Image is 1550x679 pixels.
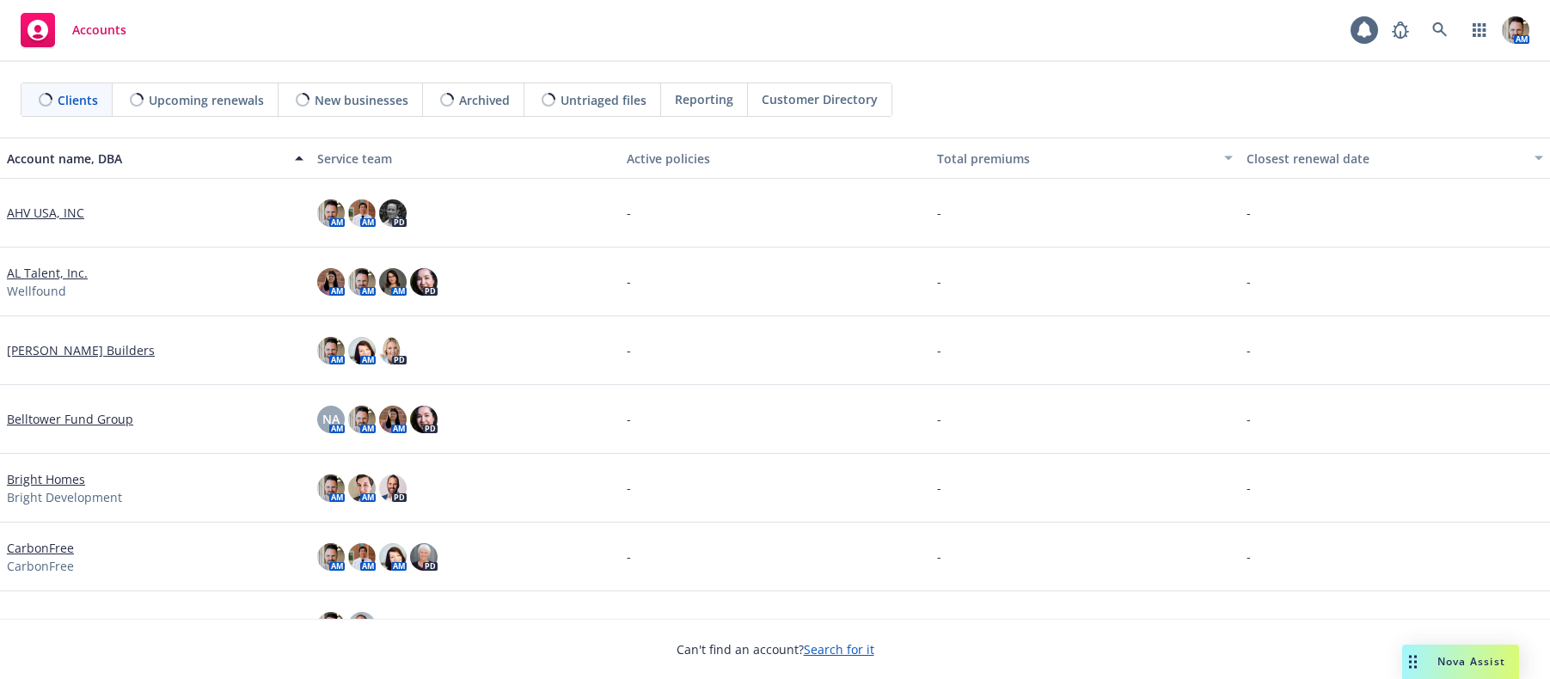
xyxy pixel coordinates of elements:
span: New businesses [315,91,408,109]
img: photo [317,474,345,502]
span: - [1247,341,1251,359]
div: Drag to move [1402,645,1424,679]
span: - [627,479,631,497]
a: Childcare Careers [7,616,110,634]
img: photo [379,543,407,571]
a: Accounts [14,6,133,54]
span: - [937,272,941,291]
span: Archived [459,91,510,109]
img: photo [379,199,407,227]
a: Report a Bug [1383,13,1418,47]
span: - [937,204,941,222]
img: photo [317,268,345,296]
img: photo [379,406,407,433]
a: Search [1423,13,1457,47]
span: - [937,547,941,566]
span: - [1247,204,1251,222]
div: Active policies [627,150,923,168]
a: Bright Homes [7,470,85,488]
div: Total premiums [937,150,1215,168]
button: Service team [310,138,621,179]
a: AHV USA, INC [7,204,84,222]
img: photo [348,406,376,433]
img: photo [317,337,345,364]
a: Switch app [1462,13,1497,47]
button: Nova Assist [1402,645,1519,679]
div: Closest renewal date [1247,150,1524,168]
span: - [1247,547,1251,566]
div: Service team [317,150,614,168]
span: - [1247,479,1251,497]
button: Total premiums [930,138,1241,179]
span: - [627,272,631,291]
img: photo [348,199,376,227]
span: Wellfound [7,282,66,300]
img: photo [410,406,438,433]
img: photo [317,199,345,227]
img: photo [379,337,407,364]
img: photo [348,474,376,502]
div: Account name, DBA [7,150,285,168]
img: photo [348,543,376,571]
span: - [627,341,631,359]
a: Search for it [804,641,874,658]
span: Untriaged files [561,91,646,109]
a: AL Talent, Inc. [7,264,88,282]
a: Belltower Fund Group [7,410,133,428]
span: Nova Assist [1437,654,1505,669]
span: Can't find an account? [677,640,874,658]
span: - [627,410,631,428]
a: CarbonFree [7,539,74,557]
span: Bright Development [7,488,122,506]
span: Accounts [72,23,126,37]
img: photo [1502,16,1529,44]
button: Closest renewal date [1240,138,1550,179]
img: photo [379,268,407,296]
span: - [937,410,941,428]
span: Reporting [675,90,733,108]
span: NA [322,410,340,428]
span: Clients [58,91,98,109]
span: Customer Directory [762,90,878,108]
span: - [1247,616,1251,634]
img: photo [379,474,407,502]
span: - [627,547,631,566]
img: photo [348,337,376,364]
img: photo [348,612,376,639]
img: photo [348,268,376,296]
span: - [627,204,631,222]
span: - [937,616,941,634]
span: - [937,341,941,359]
img: photo [317,612,345,639]
button: Active policies [620,138,930,179]
span: - [937,479,941,497]
a: [PERSON_NAME] Builders [7,341,155,359]
img: photo [410,268,438,296]
img: photo [317,543,345,571]
span: - [627,616,631,634]
span: - [1247,272,1251,291]
span: Upcoming renewals [149,91,264,109]
span: - [1247,410,1251,428]
img: photo [410,543,438,571]
span: CarbonFree [7,557,74,575]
